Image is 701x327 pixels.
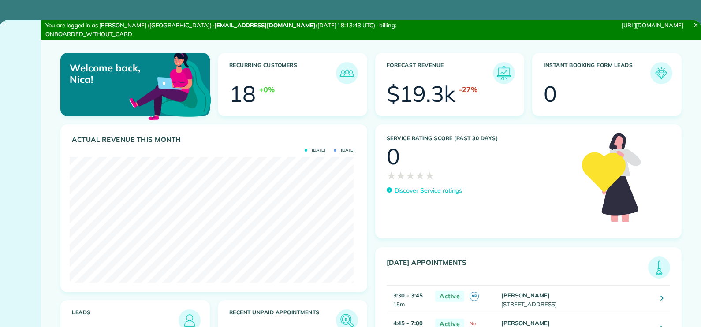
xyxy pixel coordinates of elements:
td: 15m [387,286,431,313]
strong: [PERSON_NAME] [501,320,550,327]
div: +0% [259,84,275,95]
span: ★ [396,167,406,183]
span: [DATE] [305,148,325,152]
h3: Recurring Customers [229,62,336,84]
div: 0 [387,145,400,167]
h3: [DATE] Appointments [387,259,649,279]
h3: Instant Booking Form Leads [544,62,650,84]
strong: 3:30 - 3:45 [393,292,423,299]
p: Discover Service ratings [395,186,462,195]
span: AP [470,292,479,301]
div: 0 [544,83,557,105]
h3: Actual Revenue this month [72,136,358,144]
a: Discover Service ratings [387,186,462,195]
span: ★ [406,167,415,183]
span: ★ [387,167,396,183]
a: [URL][DOMAIN_NAME] [622,22,683,29]
p: Welcome back, Nica! [70,62,161,85]
div: You are logged in as [PERSON_NAME] ([GEOGRAPHIC_DATA]) · ([DATE] 18:13:43 UTC) · billing: ONBOARD... [41,20,470,40]
div: $19.3k [387,83,456,105]
img: icon_forecast_revenue-8c13a41c7ed35a8dcfafea3cbb826a0462acb37728057bba2d056411b612bbbe.png [495,64,513,82]
strong: [EMAIL_ADDRESS][DOMAIN_NAME] [214,22,316,29]
a: X [690,20,701,30]
img: icon_todays_appointments-901f7ab196bb0bea1936b74009e4eb5ffbc2d2711fa7634e0d609ed5ef32b18b.png [650,259,668,276]
h3: Service Rating score (past 30 days) [387,135,573,141]
h3: Forecast Revenue [387,62,493,84]
img: dashboard_welcome-42a62b7d889689a78055ac9021e634bf52bae3f8056760290aed330b23ab8690.png [127,43,213,128]
strong: [PERSON_NAME] [501,292,550,299]
span: ★ [415,167,425,183]
img: icon_form_leads-04211a6a04a5b2264e4ee56bc0799ec3eb69b7e499cbb523a139df1d13a81ae0.png [653,64,670,82]
strong: 4:45 - 7:00 [393,320,423,327]
div: 18 [229,83,256,105]
span: ★ [425,167,435,183]
td: [STREET_ADDRESS] [499,286,654,313]
img: icon_recurring_customers-cf858462ba22bcd05b5a5880d41d6543d210077de5bb9ebc9590e49fd87d84ed.png [338,64,356,82]
span: [DATE] [334,148,354,152]
div: -27% [459,84,477,95]
span: Active [435,291,464,302]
